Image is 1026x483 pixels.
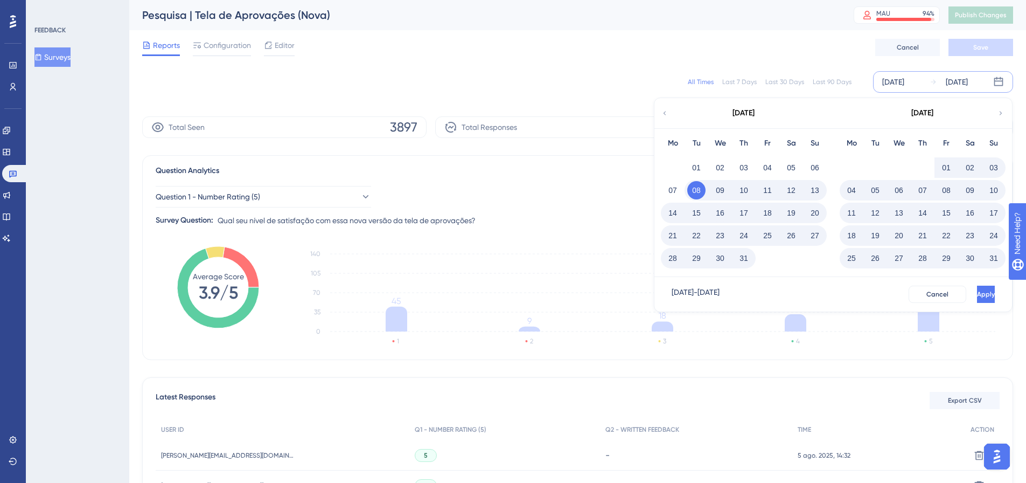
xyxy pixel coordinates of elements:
[973,43,988,52] span: Save
[875,39,940,56] button: Cancel
[661,137,685,150] div: Mo
[156,186,371,208] button: Question 1 - Number Rating (5)
[798,451,850,460] span: 5 ago. 2025, 14:32
[897,43,919,52] span: Cancel
[887,137,911,150] div: We
[813,78,851,86] div: Last 90 Days
[961,204,979,222] button: 16
[415,425,486,434] span: Q1 - NUMBER RATING (5)
[913,249,932,267] button: 28
[672,286,720,303] div: [DATE] - [DATE]
[275,39,295,52] span: Editor
[930,392,1000,409] button: Export CSV
[156,214,213,227] div: Survey Question:
[193,272,244,281] tspan: Average Score
[782,181,800,199] button: 12
[153,39,180,52] span: Reports
[937,158,955,177] button: 01
[756,137,779,150] div: Fr
[798,425,811,434] span: TIME
[866,249,884,267] button: 26
[796,337,800,345] text: 4
[876,9,890,18] div: MAU
[735,226,753,245] button: 24
[218,214,476,227] span: Qual seu nível de satisfação com essa nova versão da tela de aprovações?
[711,158,729,177] button: 02
[863,137,887,150] div: Tu
[392,296,401,306] tspan: 45
[937,204,955,222] button: 15
[890,181,908,199] button: 06
[311,270,320,277] tspan: 105
[161,451,296,460] span: [PERSON_NAME][EMAIL_ADDRESS][DOMAIN_NAME]
[156,164,219,177] span: Question Analytics
[758,158,777,177] button: 04
[985,181,1003,199] button: 10
[664,204,682,222] button: 14
[424,451,428,460] span: 5
[664,181,682,199] button: 07
[806,204,824,222] button: 20
[732,137,756,150] div: Th
[982,137,1006,150] div: Su
[156,391,215,410] span: Latest Responses
[937,181,955,199] button: 08
[664,226,682,245] button: 21
[913,226,932,245] button: 21
[842,181,861,199] button: 04
[711,249,729,267] button: 30
[913,204,932,222] button: 14
[663,337,666,345] text: 3
[985,249,1003,267] button: 31
[842,249,861,267] button: 25
[527,316,532,326] tspan: 9
[390,119,417,136] span: 3897
[782,204,800,222] button: 19
[758,181,777,199] button: 11
[34,47,71,67] button: Surveys
[462,121,517,134] span: Total Responses
[934,137,958,150] div: Fr
[199,282,238,303] tspan: 3.9/5
[806,226,824,245] button: 27
[866,226,884,245] button: 19
[779,137,803,150] div: Sa
[687,249,706,267] button: 29
[913,181,932,199] button: 07
[169,121,205,134] span: Total Seen
[948,39,1013,56] button: Save
[890,204,908,222] button: 13
[961,249,979,267] button: 30
[806,158,824,177] button: 06
[842,204,861,222] button: 11
[732,107,755,120] div: [DATE]
[955,11,1007,19] span: Publish Changes
[937,249,955,267] button: 29
[605,425,679,434] span: Q2 - WRITTEN FEEDBACK
[792,303,799,314] tspan: 31
[909,286,966,303] button: Cancel
[937,226,955,245] button: 22
[765,78,804,86] div: Last 30 Days
[735,249,753,267] button: 31
[530,337,533,345] text: 2
[782,158,800,177] button: 05
[866,181,884,199] button: 05
[985,158,1003,177] button: 03
[971,425,994,434] span: ACTION
[890,226,908,245] button: 20
[911,137,934,150] div: Th
[758,226,777,245] button: 25
[782,226,800,245] button: 26
[687,204,706,222] button: 15
[708,137,732,150] div: We
[142,8,827,23] div: Pesquisa | Tela de Aprovações (Nova)
[687,158,706,177] button: 01
[929,337,932,345] text: 5
[711,226,729,245] button: 23
[204,39,251,52] span: Configuration
[866,204,884,222] button: 12
[961,181,979,199] button: 09
[659,310,666,321] tspan: 18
